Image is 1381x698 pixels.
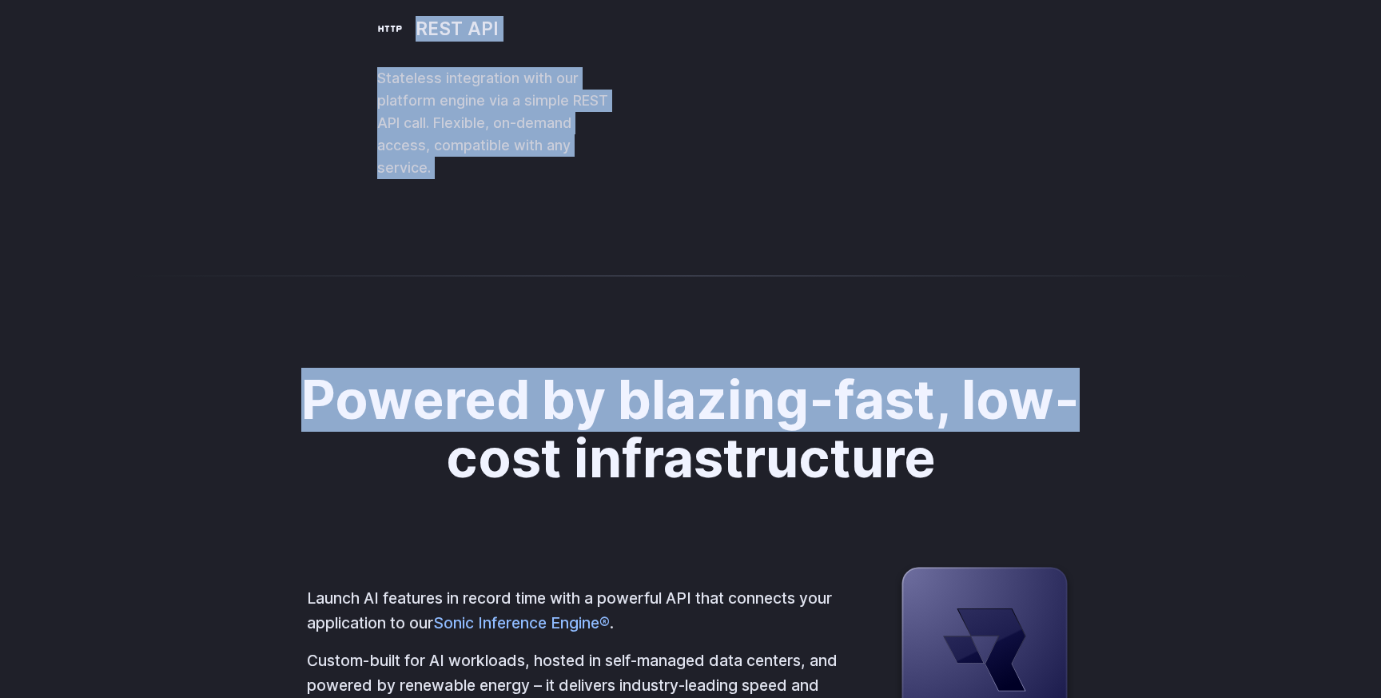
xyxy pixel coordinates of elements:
[416,16,499,42] h3: REST API
[245,371,1136,488] h2: Powered by blazing-fast, low-cost infrastructure
[433,613,610,632] a: Sonic Inference Engine®
[377,67,612,180] p: Stateless integration with our platform engine via a simple REST API call. Flexible, on-demand ac...
[307,586,844,635] p: Launch AI features in record time with a powerful API that connects your application to our .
